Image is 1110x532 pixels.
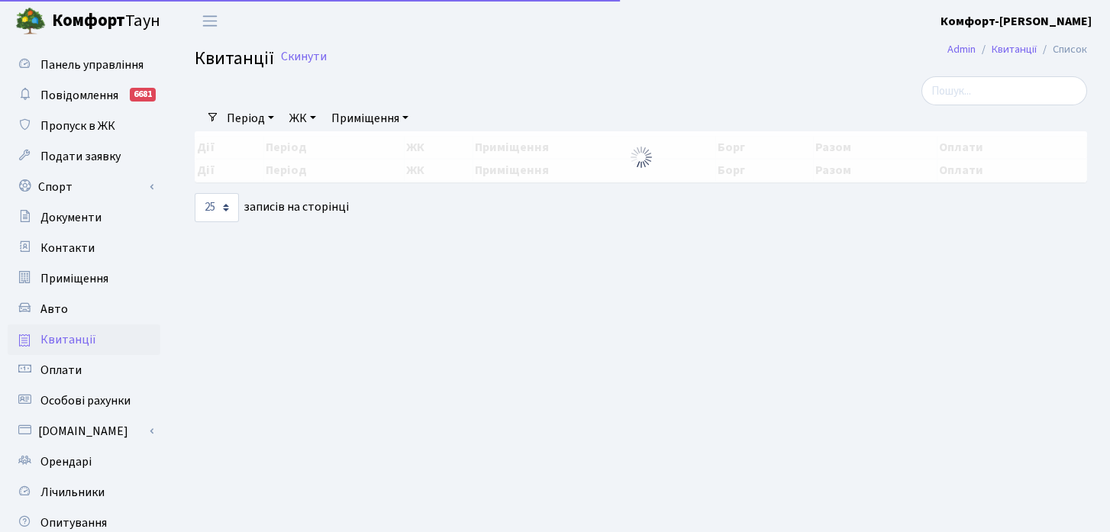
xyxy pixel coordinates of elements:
span: Квитанції [195,45,274,72]
a: Повідомлення6681 [8,80,160,111]
a: Приміщення [8,263,160,294]
span: Лічильники [40,484,105,501]
label: записів на сторінці [195,193,349,222]
a: [DOMAIN_NAME] [8,416,160,447]
span: Пропуск в ЖК [40,118,115,134]
a: Особові рахунки [8,385,160,416]
a: Орендарі [8,447,160,477]
span: Приміщення [40,270,108,287]
a: Admin [947,41,976,57]
button: Переключити навігацію [191,8,229,34]
a: Авто [8,294,160,324]
span: Орендарі [40,453,92,470]
img: Обробка... [629,145,653,169]
img: logo.png [15,6,46,37]
a: Комфорт-[PERSON_NAME] [941,12,1092,31]
b: Комфорт-[PERSON_NAME] [941,13,1092,30]
span: Квитанції [40,331,96,348]
span: Документи [40,209,102,226]
a: Подати заявку [8,141,160,172]
a: Пропуск в ЖК [8,111,160,141]
span: Контакти [40,240,95,256]
span: Подати заявку [40,148,121,165]
a: Оплати [8,355,160,385]
a: Період [221,105,280,131]
a: ЖК [283,105,322,131]
span: Повідомлення [40,87,118,104]
nav: breadcrumb [924,34,1110,66]
input: Пошук... [921,76,1087,105]
span: Таун [52,8,160,34]
span: Особові рахунки [40,392,131,409]
a: Панель управління [8,50,160,80]
a: Контакти [8,233,160,263]
a: Скинути [281,50,327,64]
a: Лічильники [8,477,160,508]
div: 6681 [130,88,156,102]
a: Спорт [8,172,160,202]
b: Комфорт [52,8,125,33]
span: Оплати [40,362,82,379]
span: Авто [40,301,68,318]
a: Приміщення [325,105,415,131]
li: Список [1037,41,1087,58]
a: Квитанції [8,324,160,355]
a: Документи [8,202,160,233]
span: Опитування [40,514,107,531]
a: Квитанції [992,41,1037,57]
span: Панель управління [40,56,144,73]
select: записів на сторінці [195,193,239,222]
